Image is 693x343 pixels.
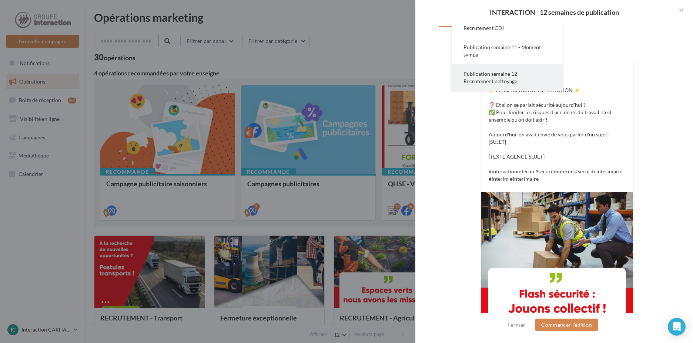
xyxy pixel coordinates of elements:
button: Publication semaine 11 - Moment sympa [452,38,563,64]
span: Publication semaine 11 - Moment sympa [463,44,541,58]
button: Commencer l'édition [535,319,598,331]
div: Open Intercom Messenger [668,318,686,336]
button: Fermer [505,320,528,329]
div: INTERACTION - 12 semaines de publication [427,9,681,16]
button: Publication semaine 12 - Recrutement nettoyage [452,64,563,91]
p: ⚡️ FLASH SÉCURITÉ INTERACTION ⚡️ ❓ Et si on se parlait sécurité aujourd'hui ? ✅ Pour limiter les ... [489,86,626,183]
button: Publication semaine 10 - Recrutement CDI [452,11,563,38]
span: Publication semaine 12 - Recrutement nettoyage [463,71,520,84]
